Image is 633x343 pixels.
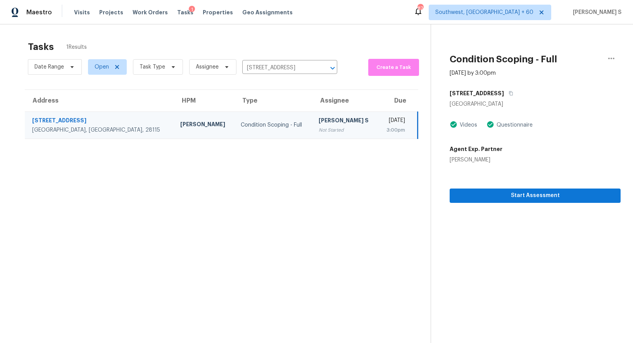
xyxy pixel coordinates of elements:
span: Start Assessment [456,191,614,201]
span: Properties [203,9,233,16]
span: Date Range [34,63,64,71]
th: Address [25,90,174,111]
span: Assignee [196,63,219,71]
div: [GEOGRAPHIC_DATA], [GEOGRAPHIC_DATA], 28115 [32,126,168,134]
div: Condition Scoping - Full [241,121,306,129]
div: Not Started [319,126,372,134]
span: [PERSON_NAME] S [570,9,621,16]
span: Open [95,63,109,71]
th: Due [378,90,418,111]
button: Copy Address [504,86,514,100]
button: Create a Task [368,59,419,76]
h2: Tasks [28,43,54,51]
h5: Agent Exp. Partner [450,145,502,153]
span: 1 Results [66,43,87,51]
div: [DATE] [385,117,405,126]
span: Task Type [140,63,165,71]
div: [GEOGRAPHIC_DATA] [450,100,621,108]
span: Visits [74,9,90,16]
span: Geo Assignments [242,9,293,16]
h5: [STREET_ADDRESS] [450,89,504,97]
span: Work Orders [133,9,168,16]
th: HPM [174,90,235,111]
span: Maestro [26,9,52,16]
div: 1 [189,6,195,14]
div: [DATE] by 3:00pm [450,69,496,77]
img: Artifact Present Icon [450,120,457,129]
div: 874 [417,5,423,12]
input: Search by address [242,62,316,74]
div: Questionnaire [494,121,533,129]
th: Assignee [312,90,378,111]
span: Southwest, [GEOGRAPHIC_DATA] + 60 [435,9,533,16]
div: [PERSON_NAME] [450,156,502,164]
button: Open [327,63,338,74]
span: Tasks [177,10,193,15]
span: Create a Task [372,63,415,72]
div: [STREET_ADDRESS] [32,117,168,126]
div: Videos [457,121,477,129]
th: Type [235,90,312,111]
div: 3:00pm [385,126,405,134]
span: Projects [99,9,123,16]
div: [PERSON_NAME] [180,120,228,130]
h2: Condition Scoping - Full [450,55,557,63]
div: [PERSON_NAME] S [319,117,372,126]
img: Artifact Present Icon [486,120,494,129]
button: Start Assessment [450,189,621,203]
